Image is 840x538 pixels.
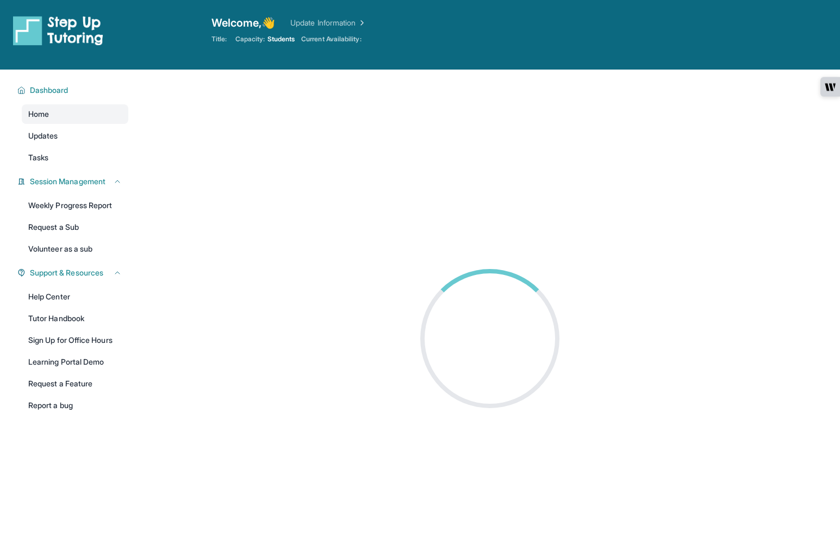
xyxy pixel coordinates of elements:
span: Home [28,109,49,120]
a: Home [22,104,128,124]
a: Tasks [22,148,128,167]
span: Capacity: [235,35,265,43]
img: logo [13,15,103,46]
a: Request a Sub [22,217,128,237]
button: Dashboard [26,85,122,96]
button: Support & Resources [26,267,122,278]
span: Dashboard [30,85,69,96]
span: Welcome, 👋 [211,15,276,30]
a: Tutor Handbook [22,309,128,328]
span: Students [267,35,295,43]
span: Tasks [28,152,48,163]
a: Sign Up for Office Hours [22,330,128,350]
a: Weekly Progress Report [22,196,128,215]
a: Learning Portal Demo [22,352,128,372]
span: Updates [28,130,58,141]
button: Session Management [26,176,122,187]
span: Title: [211,35,227,43]
span: Support & Resources [30,267,103,278]
a: Request a Feature [22,374,128,393]
a: Report a bug [22,396,128,415]
img: Chevron Right [356,17,366,28]
span: Current Availability: [301,35,361,43]
span: Session Management [30,176,105,187]
a: Update Information [290,17,366,28]
a: Help Center [22,287,128,306]
a: Volunteer as a sub [22,239,128,259]
a: Updates [22,126,128,146]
